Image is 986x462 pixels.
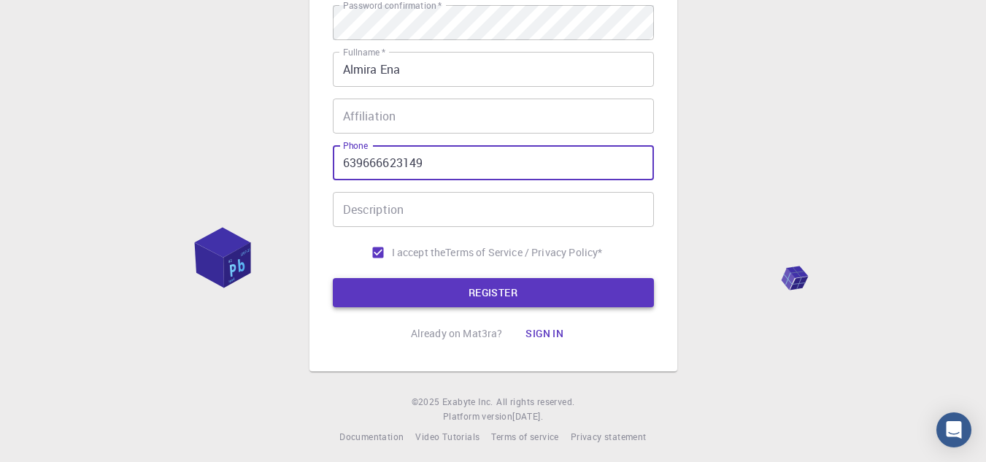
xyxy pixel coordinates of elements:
[339,430,404,444] a: Documentation
[392,245,446,260] span: I accept the
[343,139,368,152] label: Phone
[512,409,543,424] a: [DATE].
[445,245,602,260] p: Terms of Service / Privacy Policy *
[412,395,442,409] span: © 2025
[333,278,654,307] button: REGISTER
[491,430,558,444] a: Terms of service
[514,319,575,348] button: Sign in
[496,395,574,409] span: All rights reserved.
[445,245,602,260] a: Terms of Service / Privacy Policy*
[491,431,558,442] span: Terms of service
[415,431,479,442] span: Video Tutorials
[512,410,543,422] span: [DATE] .
[571,431,647,442] span: Privacy statement
[343,46,385,58] label: Fullname
[339,431,404,442] span: Documentation
[571,430,647,444] a: Privacy statement
[415,430,479,444] a: Video Tutorials
[411,326,503,341] p: Already on Mat3ra?
[442,395,493,409] a: Exabyte Inc.
[936,412,971,447] div: Open Intercom Messenger
[442,396,493,407] span: Exabyte Inc.
[443,409,512,424] span: Platform version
